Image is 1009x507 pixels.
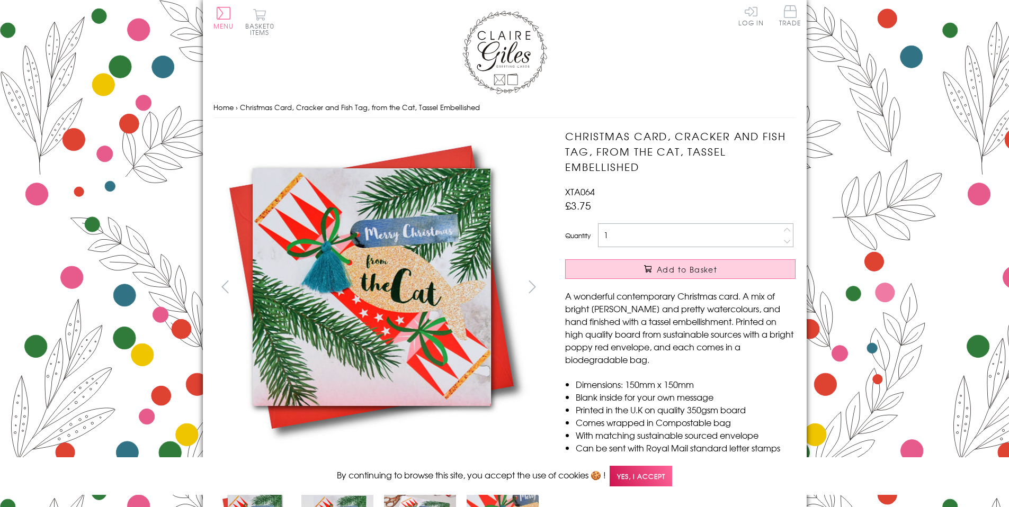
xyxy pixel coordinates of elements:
[250,21,274,37] span: 0 items
[245,8,274,35] button: Basket0 items
[565,289,796,366] p: A wonderful contemporary Christmas card. A mix of bright [PERSON_NAME] and pretty watercolours, a...
[576,403,796,416] li: Printed in the U.K on quality 350gsm board
[520,275,544,298] button: next
[576,441,796,454] li: Can be sent with Royal Mail standard letter stamps
[462,11,547,94] img: Claire Giles Greetings Cards
[565,231,591,240] label: Quantity
[213,275,237,298] button: prev
[544,129,862,446] img: Christmas Card, Cracker and Fish Tag, from the Cat, Tassel Embellished
[213,129,531,446] img: Christmas Card, Cracker and Fish Tag, from the Cat, Tassel Embellished
[213,97,796,119] nav: breadcrumbs
[565,198,591,213] span: £3.75
[213,21,234,31] span: Menu
[213,102,234,112] a: Home
[565,129,796,174] h1: Christmas Card, Cracker and Fish Tag, from the Cat, Tassel Embellished
[576,378,796,391] li: Dimensions: 150mm x 150mm
[565,259,796,279] button: Add to Basket
[236,102,238,112] span: ›
[213,7,234,29] button: Menu
[738,5,764,26] a: Log In
[576,416,796,429] li: Comes wrapped in Compostable bag
[576,429,796,441] li: With matching sustainable sourced envelope
[657,264,717,275] span: Add to Basket
[779,5,801,28] a: Trade
[576,391,796,403] li: Blank inside for your own message
[240,102,480,112] span: Christmas Card, Cracker and Fish Tag, from the Cat, Tassel Embellished
[565,185,595,198] span: XTA064
[779,5,801,26] span: Trade
[610,466,672,486] span: Yes, I accept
